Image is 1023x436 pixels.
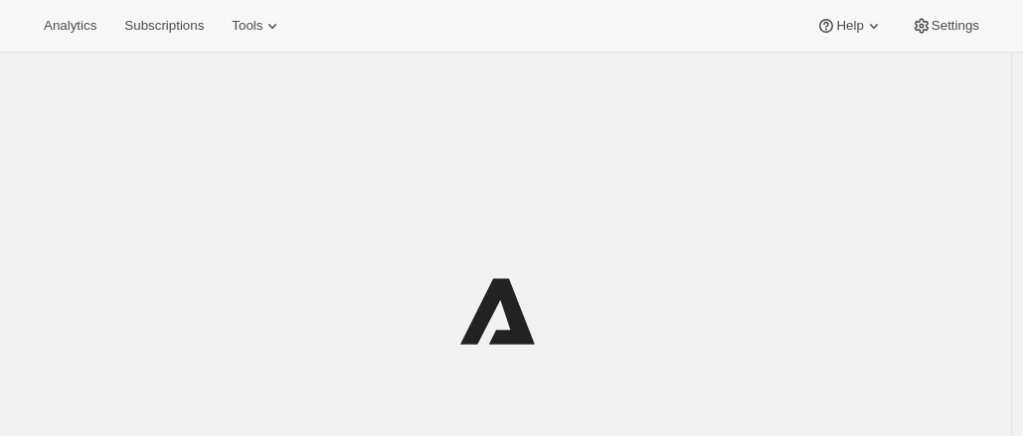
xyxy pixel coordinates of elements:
button: Tools [220,12,294,40]
span: Analytics [44,18,96,34]
span: Subscriptions [124,18,204,34]
button: Settings [900,12,991,40]
button: Help [804,12,895,40]
span: Tools [232,18,262,34]
button: Subscriptions [112,12,216,40]
button: Analytics [32,12,108,40]
span: Settings [932,18,979,34]
span: Help [836,18,863,34]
